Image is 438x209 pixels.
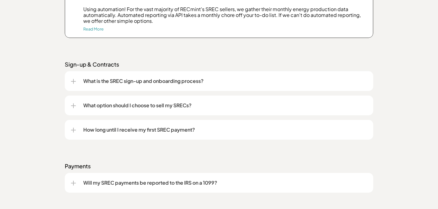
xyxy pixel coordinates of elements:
p: Sign-up & Contracts [65,61,373,68]
a: Read More [83,27,104,31]
p: What is the SREC sign-up and onboarding process? [83,77,367,85]
p: Using automation! For the vast majority of RECmint's SREC sellers, we gather their monthly energy... [83,6,367,24]
p: What option should I choose to sell my SRECs? [83,102,367,109]
p: How long until I receive my first SREC payment? [83,126,367,133]
p: Will my SREC payments be reported to the IRS on a 1099? [83,179,367,186]
p: Payments [65,162,373,170]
